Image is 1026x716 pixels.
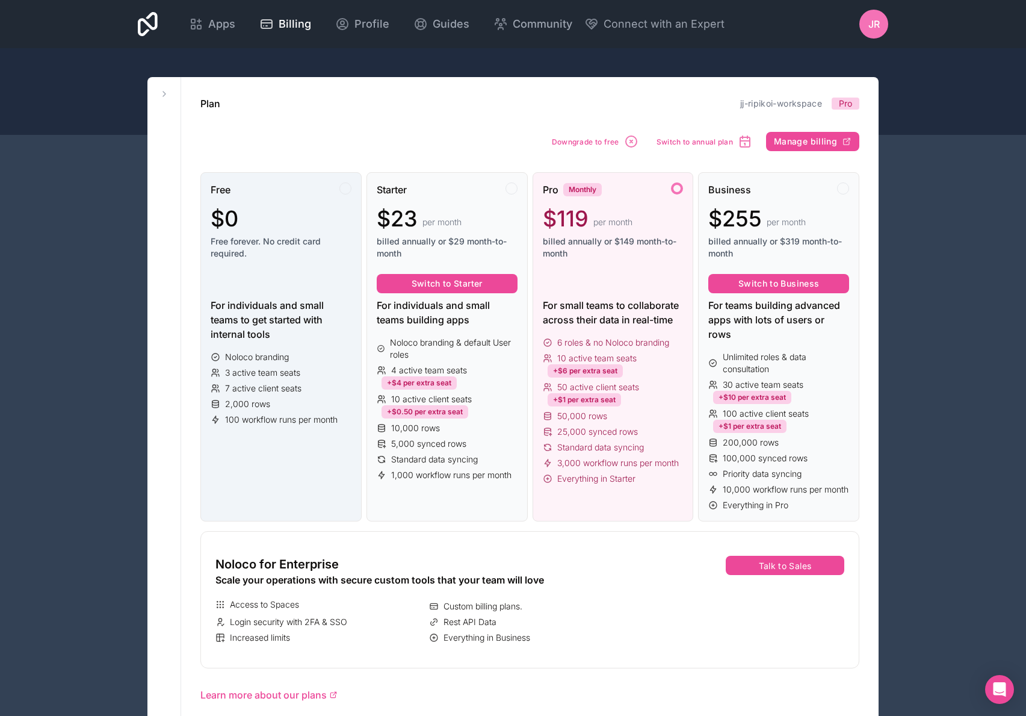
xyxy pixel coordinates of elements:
[708,274,849,293] button: Switch to Business
[713,391,791,404] div: +$10 per extra seat
[985,675,1014,704] div: Open Intercom Messenger
[593,216,632,228] span: per month
[548,130,643,153] button: Downgrade to free
[391,469,511,481] span: 1,000 workflow runs per month
[774,136,837,147] span: Manage billing
[391,364,467,376] span: 4 active team seats
[225,351,289,363] span: Noloco branding
[443,600,522,612] span: Custom billing plans.
[211,182,230,197] span: Free
[557,352,637,364] span: 10 active team seats
[377,298,518,327] div: For individuals and small teams building apps
[723,452,808,464] span: 100,000 synced rows
[723,351,849,375] span: Unlimited roles & data consultation
[230,632,290,644] span: Increased limits
[391,438,466,450] span: 5,000 synced rows
[740,98,822,108] a: jj-ripikoi-workspace
[584,16,725,33] button: Connect with an Expert
[382,405,468,419] div: +$0.50 per extra seat
[377,274,518,293] button: Switch to Starter
[382,376,457,390] div: +$4 per extra seat
[200,688,327,702] span: Learn more about our plans
[211,235,351,260] span: Free forever. No credit card required.
[211,207,238,231] span: $0
[543,298,684,327] div: For small teams to collaborate across their data in real-time
[723,468,802,480] span: Priority data syncing
[557,441,644,453] span: Standard data syncing
[563,183,602,196] div: Monthly
[484,11,582,37] a: Community
[657,137,733,146] span: Switch to annual plan
[433,16,469,33] span: Guides
[713,420,786,433] div: +$1 per extra seat
[391,422,440,434] span: 10,000 rows
[543,182,558,197] span: Pro
[766,132,859,151] button: Manage billing
[708,298,849,341] div: For teams building advanced apps with lots of users or rows
[723,379,803,391] span: 30 active team seats
[377,182,407,197] span: Starter
[377,235,518,260] span: billed annually or $29 month-to-month
[391,393,472,405] span: 10 active client seats
[543,207,589,231] span: $119
[557,457,679,469] span: 3,000 workflow runs per month
[377,207,418,231] span: $23
[726,556,844,575] button: Talk to Sales
[208,16,235,33] span: Apps
[391,453,478,465] span: Standard data syncing
[708,207,762,231] span: $255
[868,17,880,31] span: JR
[513,16,572,33] span: Community
[652,130,756,153] button: Switch to annual plan
[557,381,639,393] span: 50 active client seats
[326,11,399,37] a: Profile
[422,216,462,228] span: per month
[708,182,751,197] span: Business
[708,235,849,260] span: billed annually or $319 month-to-month
[279,16,311,33] span: Billing
[215,573,637,587] div: Scale your operations with secure custom tools that your team will love
[390,337,517,361] span: Noloco branding & default User roles
[230,616,347,628] span: Login security with 2FA & SSO
[723,408,809,420] span: 100 active client seats
[443,632,530,644] span: Everything in Business
[723,499,788,511] span: Everything in Pro
[548,364,623,378] div: +$6 per extra seat
[225,382,301,394] span: 7 active client seats
[543,235,684,260] span: billed annually or $149 month-to-month
[230,599,299,611] span: Access to Spaces
[215,556,339,573] span: Noloco for Enterprise
[211,298,351,341] div: For individuals and small teams to get started with internal tools
[250,11,321,37] a: Billing
[179,11,245,37] a: Apps
[557,337,669,349] span: 6 roles & no Noloco branding
[552,137,619,146] span: Downgrade to free
[225,367,300,379] span: 3 active team seats
[839,98,852,110] span: Pro
[354,16,389,33] span: Profile
[225,398,270,410] span: 2,000 rows
[200,96,220,111] h1: Plan
[404,11,479,37] a: Guides
[723,484,848,496] span: 10,000 workflow runs per month
[548,393,621,406] div: +$1 per extra seat
[723,437,779,449] span: 200,000 rows
[557,426,638,438] span: 25,000 synced rows
[604,16,725,33] span: Connect with an Expert
[443,616,496,628] span: Rest API Data
[557,473,635,485] span: Everything in Starter
[767,216,806,228] span: per month
[200,688,859,702] a: Learn more about our plans
[557,410,607,422] span: 50,000 rows
[225,414,338,426] span: 100 workflow runs per month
